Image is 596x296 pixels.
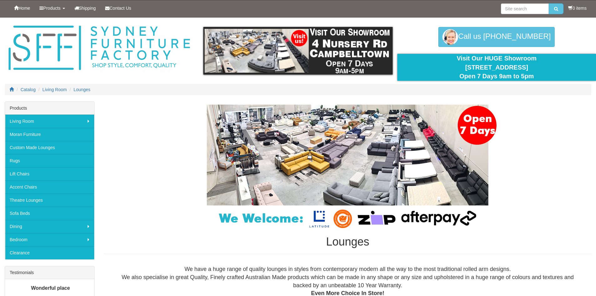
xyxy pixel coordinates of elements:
a: Lounges [74,87,90,92]
img: Sydney Furniture Factory [5,24,193,72]
a: Products [35,0,69,16]
a: Sofa Beds [5,207,94,220]
h1: Lounges [104,236,591,248]
span: Home [18,6,30,11]
div: Testimonials [5,266,94,279]
div: Visit Our HUGE Showroom [STREET_ADDRESS] Open 7 Days 9am to 5pm [402,54,591,81]
a: Contact Us [100,0,136,16]
a: Custom Made Lounges [5,141,94,154]
a: Moran Furniture [5,128,94,141]
a: Dining [5,220,94,233]
img: showroom.gif [203,27,393,75]
a: Theatre Lounges [5,194,94,207]
div: Products [5,102,94,115]
a: Clearance [5,246,94,259]
a: Shipping [70,0,101,16]
a: Living Room [43,87,67,92]
a: Catalog [21,87,36,92]
a: Accent Chairs [5,180,94,194]
a: Lift Chairs [5,167,94,180]
a: Living Room [5,115,94,128]
a: Rugs [5,154,94,167]
a: Home [9,0,35,16]
img: Lounges [191,105,504,229]
b: Wonderful place [31,285,70,291]
li: 0 items [568,5,587,11]
span: Contact Us [110,6,131,11]
span: Shipping [79,6,96,11]
span: Products [43,6,60,11]
a: Bedroom [5,233,94,246]
input: Site search [501,3,549,14]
